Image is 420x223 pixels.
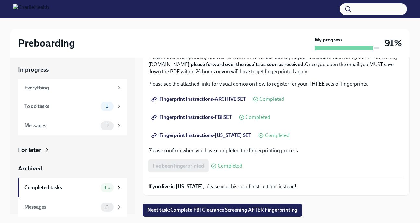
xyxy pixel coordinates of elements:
strong: please forward over the results as soon as received. [191,61,305,67]
button: Next task:Complete FBI Clearance Screening AFTER Fingerprinting [143,204,302,217]
div: To do tasks [24,103,98,110]
a: For later [18,146,127,154]
img: CharlieHealth [13,4,49,14]
a: Everything [18,79,127,97]
strong: If you live in [US_STATE] [148,183,203,190]
h3: 91% [385,37,402,49]
span: 1 [102,104,112,109]
div: For later [18,146,41,154]
p: Please see the attached links for visual demos on how to register for your THREE sets of fingerpr... [148,80,404,88]
span: Fingerprint Instructions-FBI SET [153,114,232,121]
a: Messages0 [18,197,127,217]
span: 1 [102,123,112,128]
div: Completed tasks [24,184,98,191]
a: Fingerprint Instructions-[US_STATE] SET [148,129,256,142]
span: 10 [101,185,114,190]
span: Next task : Complete FBI Clearance Screening AFTER Fingerprinting [147,207,297,213]
h2: Preboarding [18,37,75,50]
a: Archived [18,164,127,173]
a: To do tasks1 [18,97,127,116]
p: Please confirm when you have completed the fingerprinting process [148,147,404,154]
span: Completed [265,133,290,138]
a: Completed tasks10 [18,178,127,197]
p: , please use this set of instructions instead! [148,183,404,190]
span: Fingerprint Instructions-ARCHIVE SET [153,96,246,102]
span: Fingerprint Instructions-[US_STATE] SET [153,132,251,139]
div: Messages [24,204,98,211]
span: 0 [102,205,113,209]
a: Fingerprint Instructions-FBI SET [148,111,236,124]
div: Messages [24,122,98,129]
a: Messages1 [18,116,127,135]
span: Completed [259,97,284,102]
strong: My progress [315,36,342,43]
span: Completed [246,115,270,120]
p: Please note: Once printed, You will receive the FBI results directly to your personal email from ... [148,54,404,75]
div: Everything [24,84,114,91]
a: Fingerprint Instructions-ARCHIVE SET [148,93,250,106]
span: Completed [218,163,242,169]
a: In progress [18,65,127,74]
